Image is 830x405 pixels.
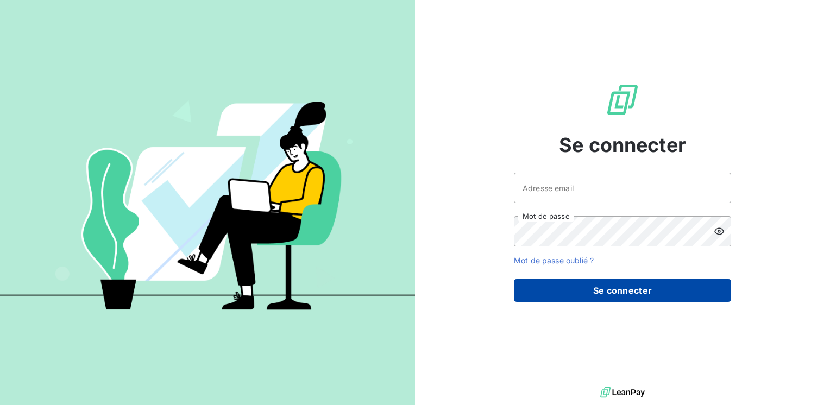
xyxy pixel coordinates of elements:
img: logo [600,384,645,401]
a: Mot de passe oublié ? [514,256,594,265]
img: Logo LeanPay [605,83,640,117]
span: Se connecter [559,130,686,160]
input: placeholder [514,173,731,203]
button: Se connecter [514,279,731,302]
